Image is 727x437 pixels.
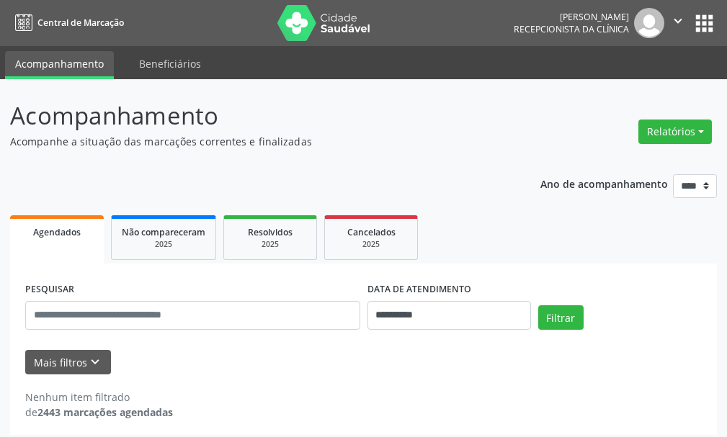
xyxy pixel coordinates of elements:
i: keyboard_arrow_down [87,354,103,370]
div: 2025 [122,239,205,250]
a: Central de Marcação [10,11,124,35]
p: Ano de acompanhamento [540,174,668,192]
button: apps [692,11,717,36]
label: PESQUISAR [25,279,74,301]
img: img [634,8,664,38]
div: Nenhum item filtrado [25,389,173,405]
span: Agendados [33,226,81,238]
strong: 2443 marcações agendadas [37,405,173,419]
button:  [664,8,692,38]
i:  [670,13,686,29]
p: Acompanhe a situação das marcações correntes e finalizadas [10,134,505,149]
span: Recepcionista da clínica [514,23,629,35]
label: DATA DE ATENDIMENTO [367,279,471,301]
button: Filtrar [538,305,584,330]
a: Beneficiários [129,51,211,76]
a: Acompanhamento [5,51,114,79]
button: Relatórios [638,120,712,144]
button: Mais filtroskeyboard_arrow_down [25,350,111,375]
div: [PERSON_NAME] [514,11,629,23]
span: Central de Marcação [37,17,124,29]
span: Não compareceram [122,226,205,238]
div: de [25,405,173,420]
div: 2025 [335,239,407,250]
span: Resolvidos [248,226,293,238]
span: Cancelados [347,226,396,238]
div: 2025 [234,239,306,250]
p: Acompanhamento [10,98,505,134]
